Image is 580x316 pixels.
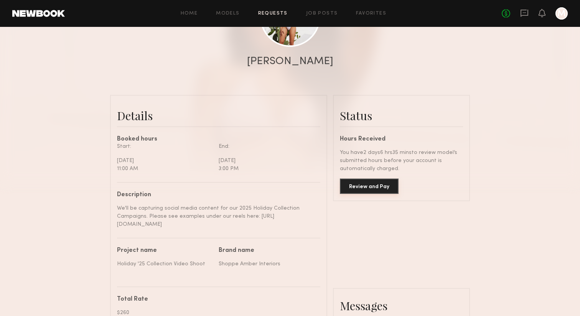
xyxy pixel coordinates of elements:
[340,108,463,123] div: Status
[117,165,213,173] div: 11:00 AM
[117,192,315,198] div: Description
[219,165,315,173] div: 3:00 PM
[181,11,198,16] a: Home
[117,248,213,254] div: Project name
[219,157,315,165] div: [DATE]
[340,298,463,313] div: Messages
[117,136,320,142] div: Booked hours
[117,157,213,165] div: [DATE]
[555,7,568,20] a: M
[117,142,213,151] div: Start:
[117,260,213,268] div: Holiday '25 Collection Video Shoot
[340,179,399,194] button: Review and Pay
[219,260,315,268] div: Shoppe Amber Interiors
[306,11,338,16] a: Job Posts
[117,204,315,228] div: We'll be capturing social media content for our 2025 Holiday Collection Campaigns. Please see exa...
[340,136,463,142] div: Hours Received
[356,11,386,16] a: Favorites
[117,296,315,303] div: Total Rate
[219,248,315,254] div: Brand name
[216,11,239,16] a: Models
[340,149,463,173] div: You have 2 days 6 hrs 35 mins to review model’s submitted hours before your account is automatica...
[258,11,288,16] a: Requests
[117,108,320,123] div: Details
[247,56,333,67] div: [PERSON_NAME]
[219,142,315,151] div: End:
